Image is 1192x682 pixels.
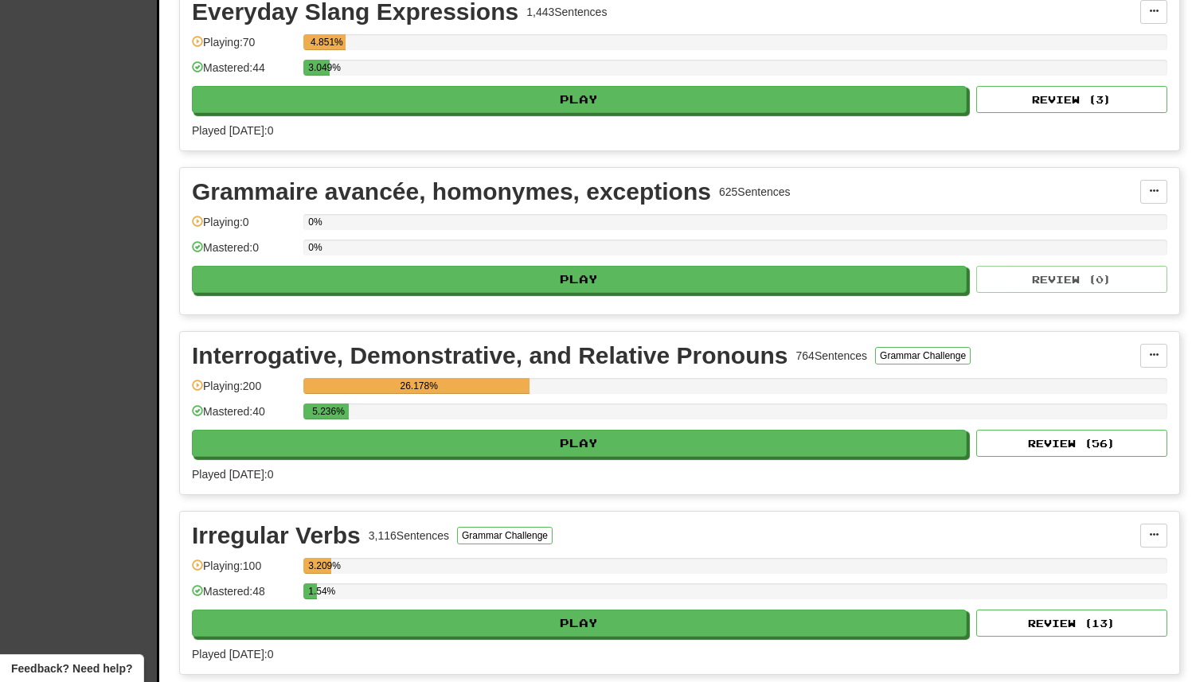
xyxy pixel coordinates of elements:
div: 3.049% [308,60,330,76]
div: Mastered: 0 [192,240,295,266]
button: Play [192,86,967,113]
button: Grammar Challenge [875,347,971,364]
button: Review (56) [976,430,1167,457]
div: Mastered: 40 [192,403,295,430]
div: 4.851% [308,34,345,50]
span: Played [DATE]: 0 [192,468,273,481]
div: 1,443 Sentences [526,4,607,20]
div: Grammaire avancée, homonymes, exceptions [192,180,711,204]
div: Interrogative, Demonstrative, and Relative Pronouns [192,344,788,368]
button: Review (13) [976,610,1167,637]
div: 764 Sentences [796,348,868,364]
div: 3,116 Sentences [369,528,449,544]
button: Play [192,430,967,457]
div: 26.178% [308,378,530,394]
div: Playing: 200 [192,378,295,404]
div: Playing: 100 [192,558,295,584]
div: Irregular Verbs [192,524,361,548]
div: Playing: 70 [192,34,295,60]
span: Played [DATE]: 0 [192,648,273,661]
button: Grammar Challenge [457,527,553,544]
span: Open feedback widget [11,661,132,676]
div: 5.236% [308,403,349,419]
div: 625 Sentences [719,184,791,200]
span: Played [DATE]: 0 [192,124,273,137]
button: Review (3) [976,86,1167,113]
div: 3.209% [308,558,331,574]
div: Mastered: 44 [192,60,295,86]
div: 1.54% [308,583,316,599]
button: Review (0) [976,266,1167,293]
button: Play [192,266,967,293]
div: Playing: 0 [192,214,295,240]
div: Mastered: 48 [192,583,295,610]
button: Play [192,610,967,637]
